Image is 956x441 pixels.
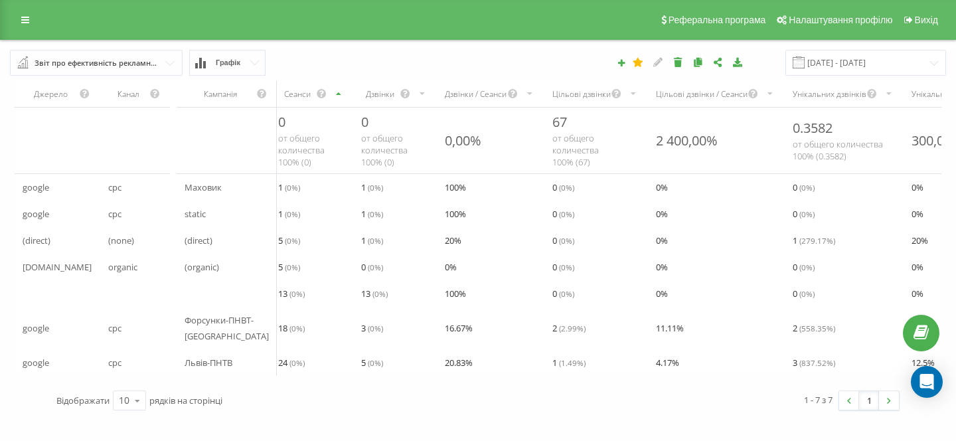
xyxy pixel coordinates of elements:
[656,320,684,336] span: 11.11 %
[793,179,815,195] span: 0
[793,355,835,371] span: 3
[361,320,383,336] span: 3
[793,88,866,100] div: Унікальних дзвінків
[278,320,305,336] span: 18
[361,232,383,248] span: 1
[361,113,368,131] span: 0
[656,206,668,222] span: 0 %
[189,50,266,76] button: Графік
[361,355,383,371] span: 5
[289,323,305,333] span: ( 0 %)
[793,119,833,137] span: 0.3582
[445,320,473,336] span: 16.67 %
[361,286,388,302] span: 13
[692,57,704,66] i: Копіювати звіт
[216,58,240,67] span: Графік
[108,179,121,195] span: cpc
[23,259,92,275] span: [DOMAIN_NAME]
[23,355,49,371] span: google
[372,288,388,299] span: ( 0 %)
[149,395,222,406] span: рядків на сторінці
[732,57,744,66] i: Завантажити звіт
[656,179,668,195] span: 0 %
[278,355,305,371] span: 24
[108,206,121,222] span: cpc
[912,259,923,275] span: 0 %
[559,288,574,299] span: ( 0 %)
[799,323,835,333] span: ( 558.35 %)
[56,395,110,406] span: Відображати
[793,259,815,275] span: 0
[799,357,835,368] span: ( 837.52 %)
[185,312,269,344] span: Форсунки-ПНВТ-[GEOGRAPHIC_DATA]
[552,132,599,168] span: от общего количества 100% ( 67 )
[793,286,815,302] span: 0
[23,232,50,248] span: (direct)
[804,393,833,406] div: 1 - 7 з 7
[289,357,305,368] span: ( 0 %)
[285,209,300,219] span: ( 0 %)
[278,206,300,222] span: 1
[445,259,457,275] span: 0 %
[912,232,928,248] span: 20 %
[361,88,400,100] div: Дзвінки
[361,259,383,275] span: 0
[445,355,473,371] span: 20.83 %
[656,259,668,275] span: 0 %
[108,232,134,248] span: (none)
[108,259,137,275] span: organic
[23,320,49,336] span: google
[278,286,305,302] span: 13
[656,232,668,248] span: 0 %
[108,355,121,371] span: cpc
[185,232,212,248] span: (direct)
[278,179,300,195] span: 1
[285,182,300,193] span: ( 0 %)
[799,288,815,299] span: ( 0 %)
[552,286,574,302] span: 0
[361,206,383,222] span: 1
[552,259,574,275] span: 0
[185,355,232,371] span: Львів-ПНТВ
[368,235,383,246] span: ( 0 %)
[368,323,383,333] span: ( 0 %)
[799,182,815,193] span: ( 0 %)
[35,56,159,70] div: Звіт про ефективність рекламних кампаній
[445,232,461,248] span: 20 %
[915,15,938,25] span: Вихід
[445,286,466,302] span: 100 %
[669,15,766,25] span: Реферальна програма
[559,323,586,333] span: ( 2.99 %)
[552,179,574,195] span: 0
[278,113,285,131] span: 0
[368,262,383,272] span: ( 0 %)
[445,132,481,149] div: 0,00%
[912,206,923,222] span: 0 %
[912,179,923,195] span: 0 %
[289,288,305,299] span: ( 0 %)
[108,320,121,336] span: cpc
[552,320,586,336] span: 2
[793,206,815,222] span: 0
[673,57,684,66] i: Видалити звіт
[552,206,574,222] span: 0
[552,113,567,131] span: 67
[559,235,574,246] span: ( 0 %)
[368,357,383,368] span: ( 0 %)
[23,179,49,195] span: google
[445,206,466,222] span: 100 %
[653,57,664,66] i: Редагувати звіт
[912,286,923,302] span: 0 %
[361,179,383,195] span: 1
[368,182,383,193] span: ( 0 %)
[278,88,316,100] div: Сеанси
[656,132,718,149] div: 2 400,00%
[799,235,835,246] span: ( 279.17 %)
[445,179,466,195] span: 100 %
[552,355,586,371] span: 1
[656,286,668,302] span: 0 %
[23,206,49,222] span: google
[793,138,883,162] span: от общего количества 100% ( 0.3582 )
[656,88,748,100] div: Цільові дзвінки / Сеанси
[911,366,943,398] div: Open Intercom Messenger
